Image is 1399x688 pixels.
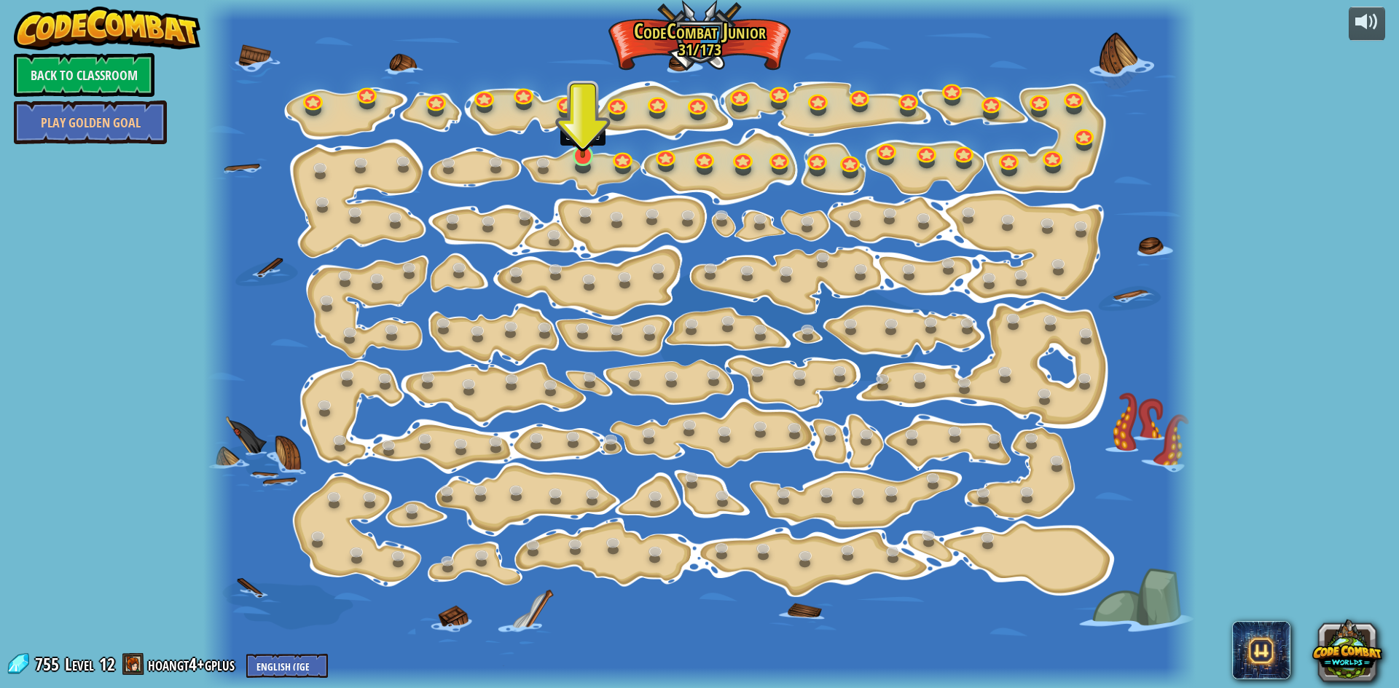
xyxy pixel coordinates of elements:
span: Level [65,652,94,676]
img: level-banner-started.png [570,98,596,158]
button: Adjust volume [1349,7,1385,41]
a: Back to Classroom [14,53,154,97]
a: Play Golden Goal [14,100,167,144]
a: hoangt4+gplus [148,652,239,676]
img: CodeCombat - Learn how to code by playing a game [14,7,200,50]
span: 12 [99,652,115,676]
span: 755 [35,652,63,676]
